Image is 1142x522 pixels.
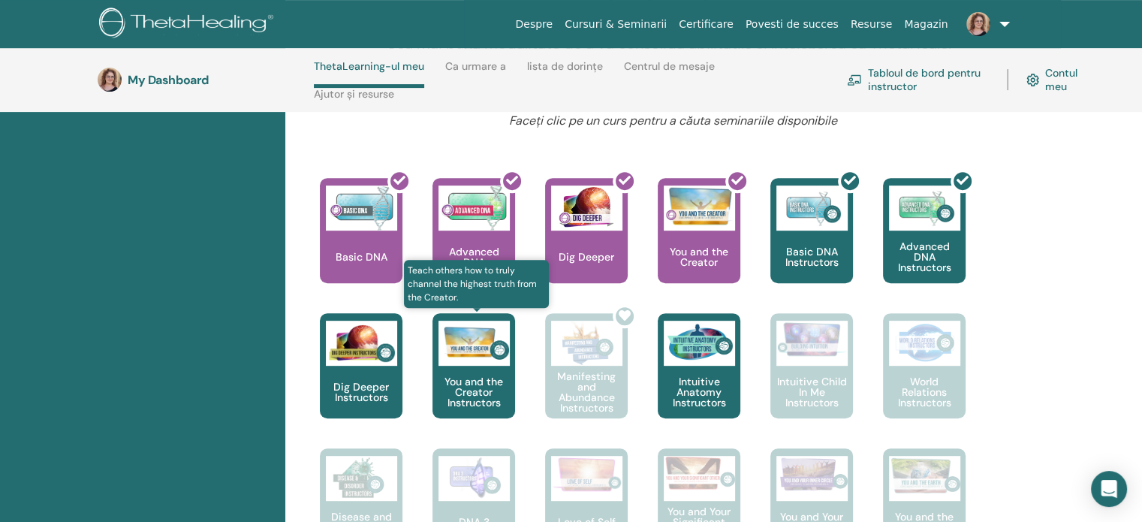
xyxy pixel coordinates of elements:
[624,60,715,84] a: Centrul de mesaje
[776,321,848,358] img: Intuitive Child In Me Instructors
[889,186,960,231] img: Advanced DNA Instructors
[314,60,424,88] a: ThetaLearning-ul meu
[438,456,510,501] img: DNA 3 Instructors
[770,376,853,408] p: Intuitive Child In Me Instructors
[551,186,622,231] img: Dig Deeper
[545,313,628,448] a: Manifesting and Abundance Instructors Manifesting and Abundance Instructors
[432,178,515,313] a: Advanced DNA Advanced DNA
[1026,63,1087,96] a: Contul meu
[99,8,279,41] img: logo.png
[658,246,740,267] p: You and the Creator
[438,186,510,231] img: Advanced DNA
[326,456,397,501] img: Disease and Disorder Instructors
[314,88,394,112] a: Ajutor și resurse
[658,313,740,448] a: Intuitive Anatomy Instructors Intuitive Anatomy Instructors
[559,11,673,38] a: Cursuri & Seminarii
[1091,471,1127,507] div: Open Intercom Messenger
[883,313,966,448] a: World Relations Instructors World Relations Instructors
[551,321,622,366] img: Manifesting and Abundance Instructors
[320,382,402,403] p: Dig Deeper Instructors
[128,73,278,87] h3: My Dashboard
[658,376,740,408] p: Intuitive Anatomy Instructors
[432,313,515,448] a: Teach others how to truly channel the highest truth from the Creator. You and the Creator Instruc...
[664,186,735,227] img: You and the Creator
[883,241,966,273] p: Advanced DNA Instructors
[847,63,989,96] a: Tabloul de bord pentru instructor
[889,456,960,495] img: You and the Earth Instructors
[320,313,402,448] a: Dig Deeper Instructors Dig Deeper Instructors
[770,178,853,313] a: Basic DNA Instructors Basic DNA Instructors
[776,186,848,231] img: Basic DNA Instructors
[509,11,559,38] a: Despre
[1026,71,1040,89] img: cog.svg
[883,178,966,313] a: Advanced DNA Instructors Advanced DNA Instructors
[320,178,402,313] a: Basic DNA Basic DNA
[527,60,603,84] a: lista de dorințe
[740,11,845,38] a: Povesti de succes
[432,376,515,408] p: You and the Creator Instructors
[898,11,954,38] a: Magazin
[326,321,397,366] img: Dig Deeper Instructors
[845,11,899,38] a: Resurse
[326,186,397,231] img: Basic DNA
[776,456,848,492] img: You and Your Inner Circle Instructors
[770,246,853,267] p: Basic DNA Instructors
[375,112,972,130] p: Faceți clic pe un curs pentru a căuta seminariile disponibile
[664,321,735,366] img: Intuitive Anatomy Instructors
[545,371,628,413] p: Manifesting and Abundance Instructors
[98,68,122,92] img: default.jpg
[551,456,622,493] img: Love of Self Instructors
[847,74,862,86] img: chalkboard-teacher.svg
[889,321,960,366] img: World Relations Instructors
[883,376,966,408] p: World Relations Instructors
[404,260,549,308] span: Teach others how to truly channel the highest truth from the Creator.
[770,313,853,448] a: Intuitive Child In Me Instructors Intuitive Child In Me Instructors
[545,178,628,313] a: Dig Deeper Dig Deeper
[664,456,735,490] img: You and Your Significant Other Instructors
[438,321,510,366] img: You and the Creator Instructors
[658,178,740,313] a: You and the Creator You and the Creator
[432,246,515,267] p: Advanced DNA
[553,252,620,262] p: Dig Deeper
[673,11,740,38] a: Certificare
[445,60,506,84] a: Ca urmare a
[966,12,990,36] img: default.jpg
